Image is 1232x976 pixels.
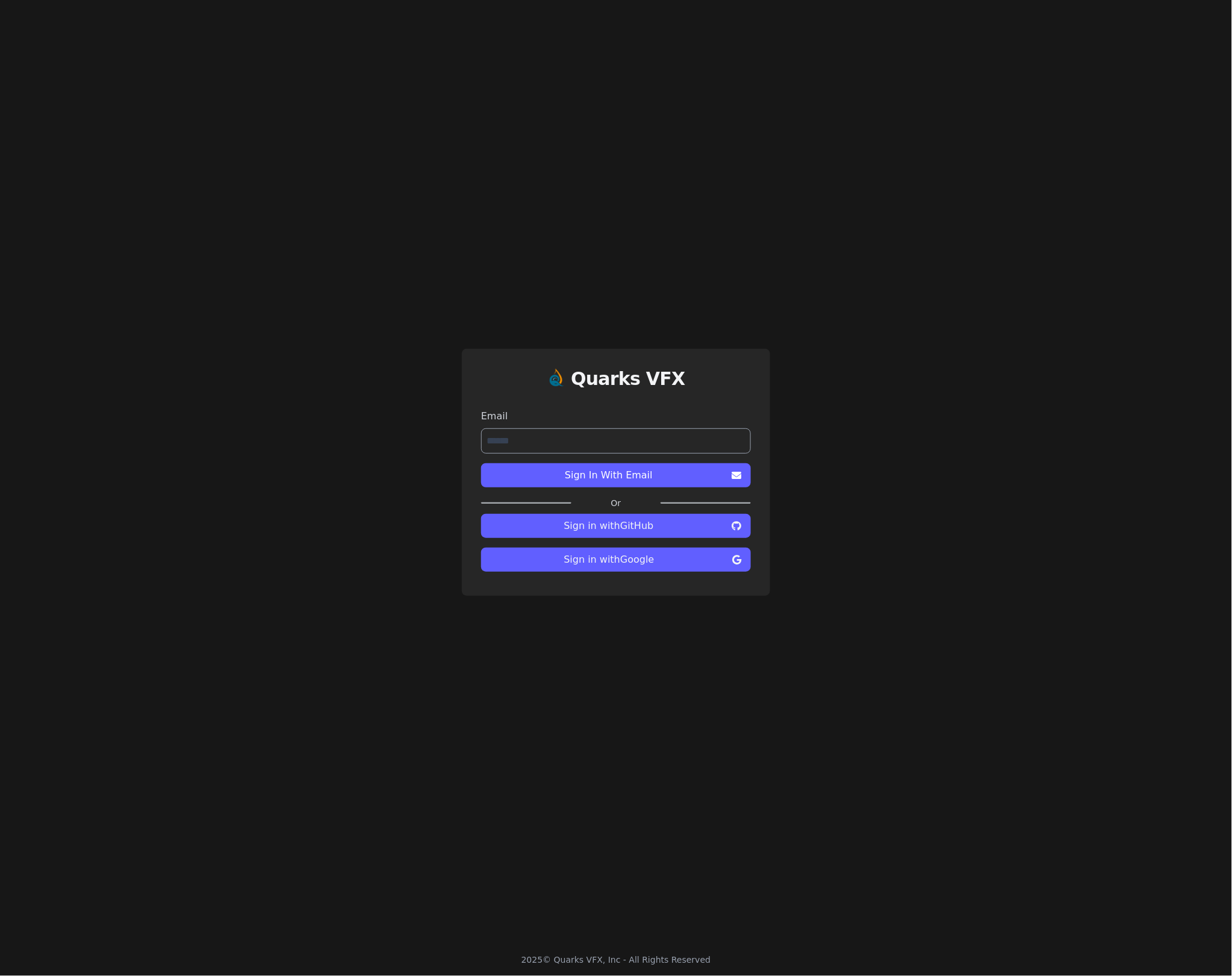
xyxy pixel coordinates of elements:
[481,409,751,424] label: Email
[481,548,751,572] button: Sign in withGoogle
[571,497,661,509] label: Or
[491,552,727,567] span: Sign in with Google
[481,514,751,538] button: Sign in withGitHub
[571,368,685,399] a: Quarks VFX
[571,368,685,390] h1: Quarks VFX
[491,468,727,483] span: Sign In With Email
[491,519,727,533] span: Sign in with GitHub
[521,954,711,966] div: 2025 © Quarks VFX, Inc - All Rights Reserved
[481,463,751,487] button: Sign In With Email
